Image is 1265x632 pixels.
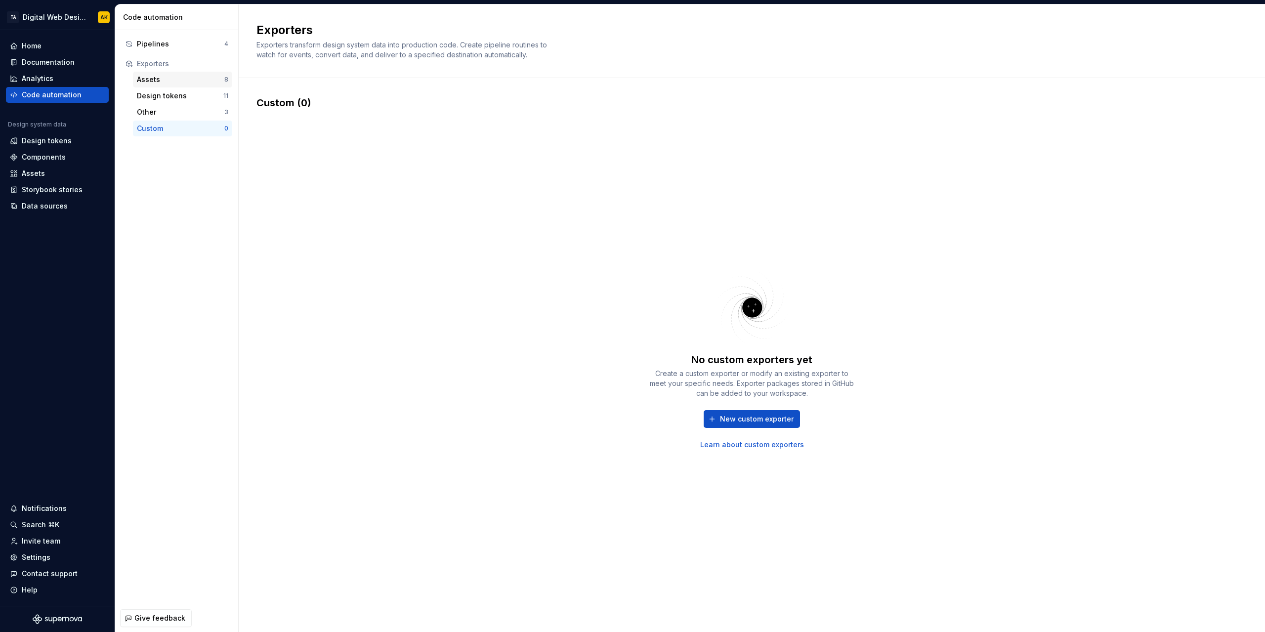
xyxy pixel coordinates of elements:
[137,107,224,117] div: Other
[6,566,109,582] button: Contact support
[223,92,228,100] div: 11
[691,353,812,367] div: No custom exporters yet
[22,90,82,100] div: Code automation
[224,76,228,84] div: 8
[133,88,232,104] button: Design tokens11
[137,59,228,69] div: Exporters
[6,87,109,103] a: Code automation
[22,185,83,195] div: Storybook stories
[22,152,66,162] div: Components
[256,22,1235,38] h2: Exporters
[256,41,549,59] span: Exporters transform design system data into production code. Create pipeline routines to watch fo...
[6,533,109,549] a: Invite team
[7,11,19,23] div: TA
[6,38,109,54] a: Home
[22,169,45,178] div: Assets
[224,108,228,116] div: 3
[6,133,109,149] a: Design tokens
[6,166,109,181] a: Assets
[22,536,60,546] div: Invite team
[121,36,232,52] button: Pipelines4
[224,125,228,132] div: 0
[22,136,72,146] div: Design tokens
[133,72,232,87] button: Assets8
[720,414,794,424] span: New custom exporter
[6,71,109,86] a: Analytics
[22,57,75,67] div: Documentation
[22,74,53,84] div: Analytics
[6,149,109,165] a: Components
[120,609,192,627] button: Give feedback
[137,124,224,133] div: Custom
[6,549,109,565] a: Settings
[256,96,1247,110] div: Custom (0)
[224,40,228,48] div: 4
[22,585,38,595] div: Help
[6,182,109,198] a: Storybook stories
[137,75,224,84] div: Assets
[6,517,109,533] button: Search ⌘K
[133,121,232,136] button: Custom0
[22,504,67,513] div: Notifications
[704,410,800,428] button: New custom exporter
[23,12,86,22] div: Digital Web Design
[22,201,68,211] div: Data sources
[100,13,108,21] div: AK
[137,39,224,49] div: Pipelines
[6,198,109,214] a: Data sources
[648,369,856,398] div: Create a custom exporter or modify an existing exporter to meet your specific needs. Exporter pac...
[22,41,42,51] div: Home
[22,569,78,579] div: Contact support
[134,613,185,623] span: Give feedback
[6,501,109,516] button: Notifications
[2,6,113,28] button: TADigital Web DesignAK
[137,91,223,101] div: Design tokens
[6,54,109,70] a: Documentation
[123,12,234,22] div: Code automation
[700,440,804,450] a: Learn about custom exporters
[6,582,109,598] button: Help
[33,614,82,624] svg: Supernova Logo
[22,552,50,562] div: Settings
[22,520,59,530] div: Search ⌘K
[133,104,232,120] button: Other3
[8,121,66,128] div: Design system data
